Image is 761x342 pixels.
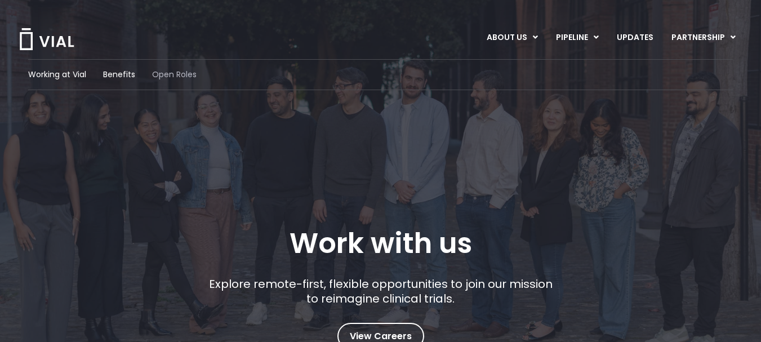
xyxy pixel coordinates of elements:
[608,28,662,47] a: UPDATES
[290,227,472,260] h1: Work with us
[662,28,745,47] a: PARTNERSHIPMenu Toggle
[547,28,607,47] a: PIPELINEMenu Toggle
[152,69,197,81] a: Open Roles
[204,277,557,306] p: Explore remote-first, flexible opportunities to join our mission to reimagine clinical trials.
[19,28,75,50] img: Vial Logo
[478,28,546,47] a: ABOUT USMenu Toggle
[103,69,135,81] a: Benefits
[28,69,86,81] a: Working at Vial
